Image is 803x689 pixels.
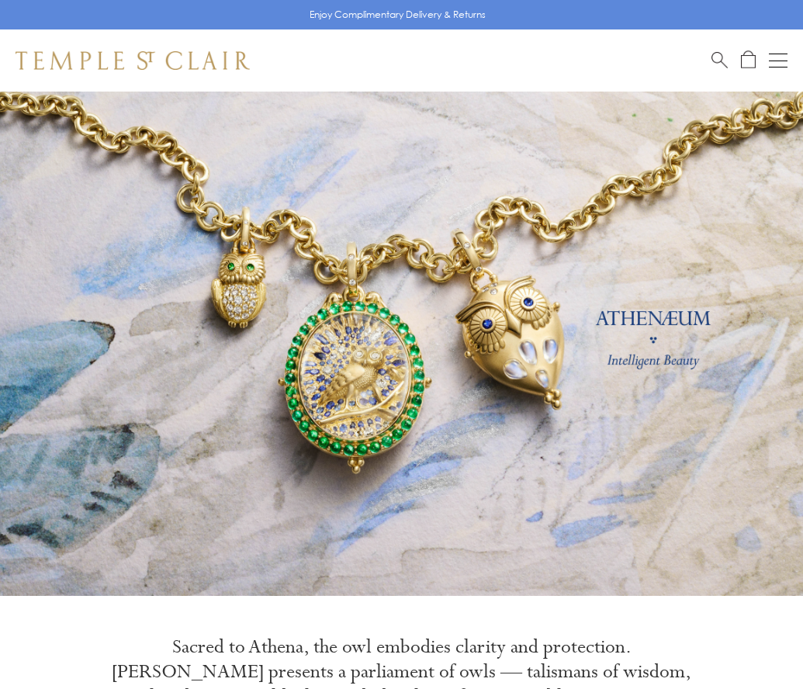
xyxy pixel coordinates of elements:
a: Open Shopping Bag [741,50,756,70]
img: Temple St. Clair [16,51,250,70]
button: Open navigation [769,51,787,70]
p: Enjoy Complimentary Delivery & Returns [310,7,486,23]
a: Search [711,50,728,70]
